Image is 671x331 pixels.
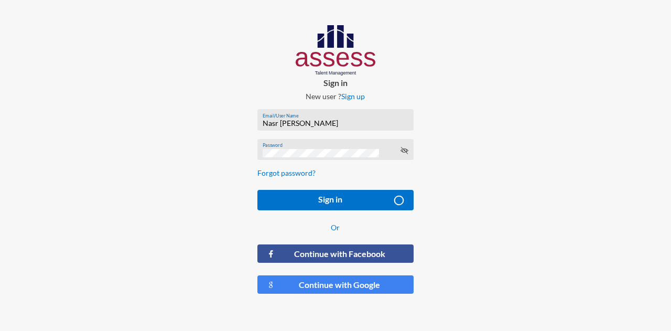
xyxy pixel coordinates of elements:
input: Email/User Name [263,119,408,127]
a: Forgot password? [257,168,316,177]
p: New user ? [249,92,423,101]
button: Sign in [257,190,414,210]
img: AssessLogoo.svg [296,25,376,76]
p: Or [257,223,414,232]
button: Continue with Google [257,275,414,294]
p: Sign in [249,78,423,88]
button: Continue with Facebook [257,244,414,263]
a: Sign up [341,92,365,101]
